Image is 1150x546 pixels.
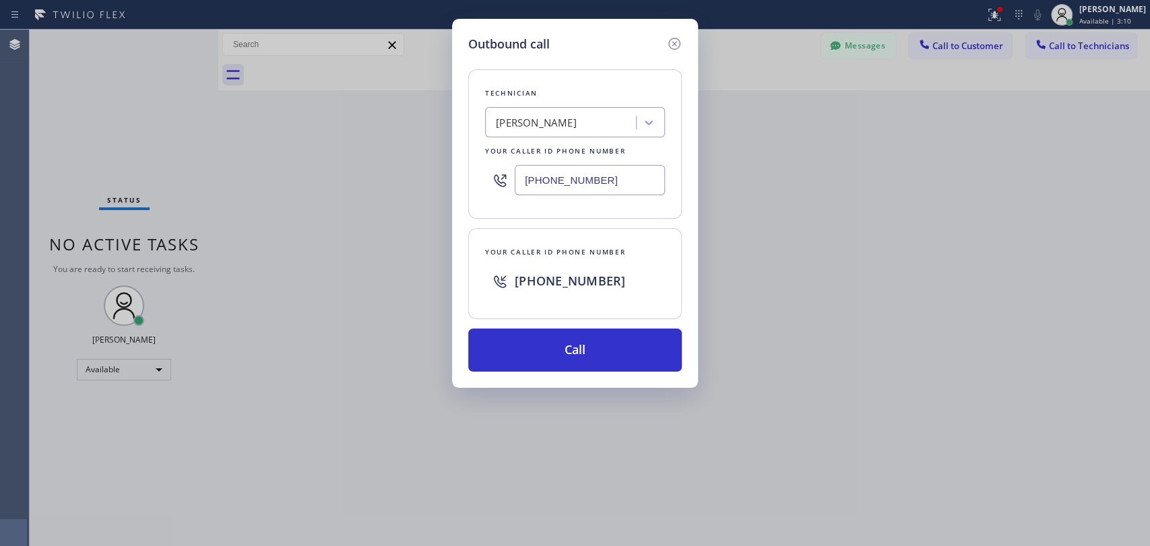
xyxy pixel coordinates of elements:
[485,86,665,100] div: Technician
[515,165,665,195] input: (123) 456-7890
[485,144,665,158] div: Your caller id phone number
[496,115,577,131] div: [PERSON_NAME]
[485,245,665,259] div: Your caller id phone number
[468,329,682,372] button: Call
[468,35,550,53] h5: Outbound call
[515,273,625,289] span: [PHONE_NUMBER]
